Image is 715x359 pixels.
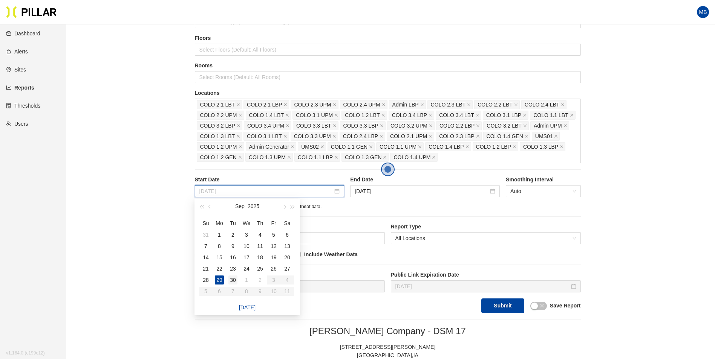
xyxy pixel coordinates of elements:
[390,132,427,140] span: COLO 2.1 UPM
[283,103,287,107] span: close
[535,132,553,140] span: UMS01
[510,186,576,197] span: Auto
[345,111,380,119] span: COLO 1.2 LBT
[431,100,466,109] span: COLO 2.3 LBT
[269,242,278,251] div: 12
[285,113,289,118] span: close
[561,103,565,107] span: close
[253,252,267,263] td: 2025-09-18
[476,124,480,128] span: close
[550,302,581,310] label: Save Report
[215,230,224,239] div: 1
[6,6,57,18] img: Pillar Technologies
[513,145,516,149] span: close
[253,240,267,252] td: 2025-09-11
[199,263,213,274] td: 2025-09-21
[333,103,337,107] span: close
[392,100,419,109] span: Admin LBP
[554,134,558,139] span: close
[381,163,395,176] button: Open the dialog
[333,124,337,128] span: close
[391,223,581,231] label: Report Type
[380,134,383,139] span: close
[199,240,213,252] td: 2025-09-07
[226,263,240,274] td: 2025-09-23
[280,263,294,274] td: 2025-09-27
[195,62,581,70] label: Rooms
[240,240,253,252] td: 2025-09-10
[287,155,291,160] span: close
[487,132,523,140] span: COLO 1.4 GEN
[429,113,432,118] span: close
[432,155,436,160] span: close
[381,113,385,118] span: close
[201,230,210,239] div: 31
[525,134,528,139] span: close
[6,85,34,91] a: line-chartReports
[201,275,210,284] div: 28
[286,124,289,128] span: close
[380,124,384,128] span: close
[420,103,424,107] span: close
[563,124,567,128] span: close
[199,187,333,195] input: Sep 29, 2025
[395,233,576,244] span: All Locations
[269,264,278,273] div: 26
[200,132,235,140] span: COLO 1.3 LBT
[304,251,358,259] label: Include Weather Data
[523,113,527,118] span: close
[226,229,240,240] td: 2025-09-02
[256,242,265,251] div: 11
[199,217,213,229] th: Su
[6,103,40,109] a: exceptionThresholds
[392,111,427,119] span: COLO 3.4 LBP
[242,275,251,284] div: 1
[240,252,253,263] td: 2025-09-17
[429,134,432,139] span: close
[200,111,237,119] span: COLO 2.2 UPM
[195,176,344,184] label: Start Date
[226,217,240,229] th: Tu
[239,113,242,118] span: close
[242,253,251,262] div: 17
[355,187,488,195] input: Oct 1, 2025
[334,155,338,160] span: close
[267,252,280,263] td: 2025-09-19
[331,143,367,151] span: COLO 1.1 GEN
[439,111,474,119] span: COLO 3.4 LBT
[226,252,240,263] td: 2025-09-16
[199,252,213,263] td: 2025-09-14
[237,124,240,128] span: close
[283,230,292,239] div: 6
[283,134,287,139] span: close
[242,242,251,251] div: 10
[345,153,381,161] span: COLO 1.3 GEN
[199,229,213,240] td: 2025-08-31
[213,274,226,286] td: 2025-09-29
[236,134,240,139] span: close
[240,263,253,274] td: 2025-09-24
[238,155,242,160] span: close
[213,217,226,229] th: Mo
[699,6,707,18] span: MB
[248,199,259,214] button: 2025
[280,229,294,240] td: 2025-09-06
[253,263,267,274] td: 2025-09-25
[350,176,500,184] label: End Date
[294,132,331,140] span: COLO 3.3 UPM
[296,122,331,130] span: COLO 3.3 LBT
[267,263,280,274] td: 2025-09-26
[301,143,319,151] span: UMS02
[294,100,331,109] span: COLO 2.3 UPM
[391,271,581,279] label: Public Link Expiration Date
[195,203,581,210] div: Note: Reports can contain a maximum of of data.
[213,252,226,263] td: 2025-09-15
[256,264,265,273] div: 25
[525,100,560,109] span: COLO 2.4 LBT
[256,275,265,284] div: 2
[523,124,527,128] span: close
[369,145,373,149] span: close
[283,264,292,273] div: 27
[534,122,562,130] span: Admin UPM
[382,103,386,107] span: close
